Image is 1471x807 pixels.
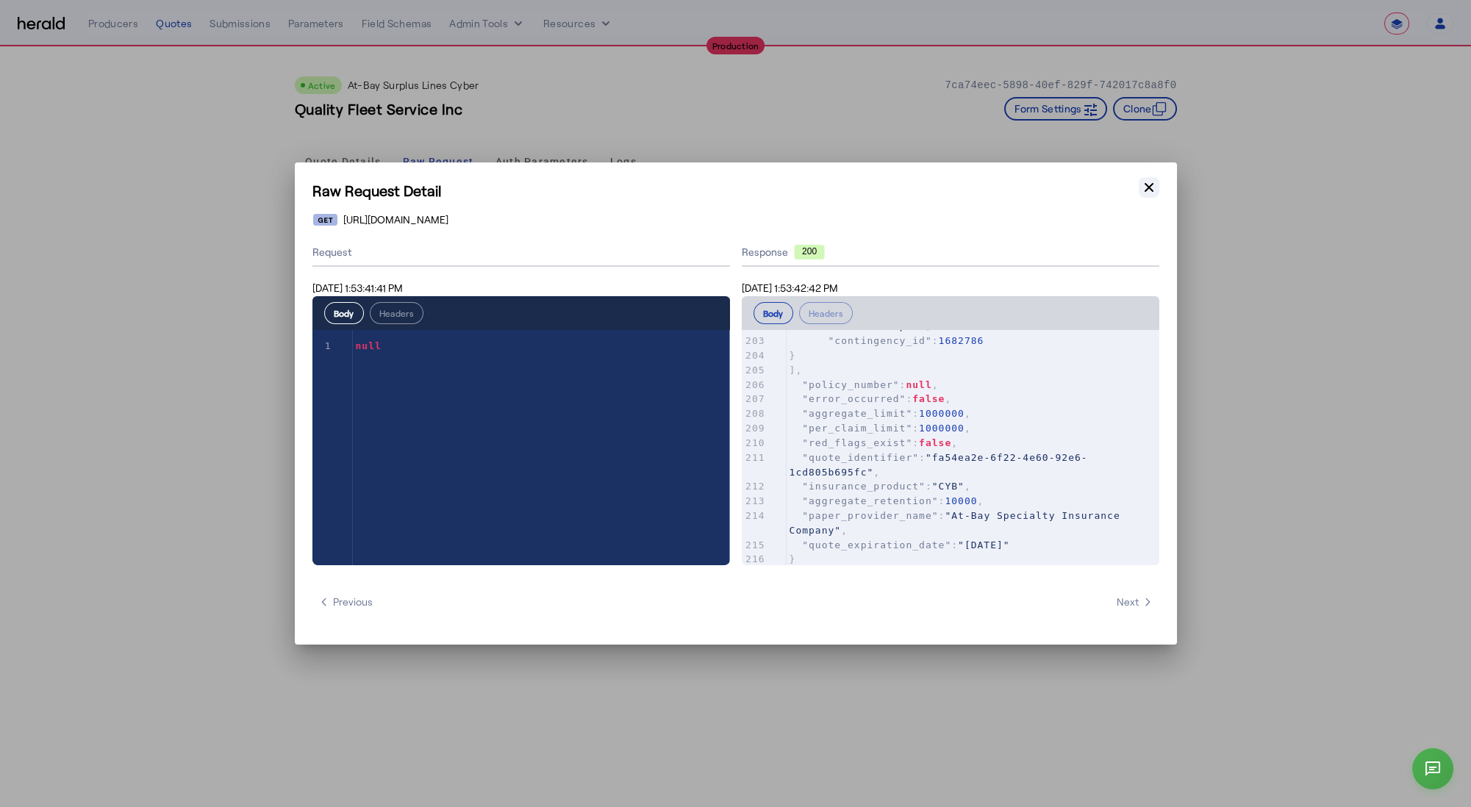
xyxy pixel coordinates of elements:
[312,180,1159,201] h1: Raw Request Detail
[802,393,906,404] span: "error_occurred"
[742,245,1159,259] div: Response
[945,495,977,506] span: 10000
[802,495,938,506] span: "aggregate_retention"
[343,212,448,227] span: [URL][DOMAIN_NAME]
[919,423,964,434] span: 1000000
[1117,595,1153,609] span: Next
[356,340,382,351] span: null
[802,539,951,550] span: "quote_expiration_date"
[742,348,767,363] div: 204
[790,408,971,419] span: : ,
[912,393,945,404] span: false
[802,408,912,419] span: "aggregate_limit"
[742,334,767,348] div: 203
[799,302,853,324] button: Headers
[790,452,1088,478] span: "fa54ea2e-6f22-4e60-92e6-1cd805b695fc"
[742,281,838,294] span: [DATE] 1:53:42:42 PM
[790,539,1010,550] span: :
[790,510,1127,536] span: "At-Bay Specialty Insurance Company"
[919,408,964,419] span: 1000000
[790,335,984,346] span: :
[958,539,1010,550] span: "[DATE]"
[790,350,796,361] span: }
[802,423,912,434] span: "per_claim_limit"
[790,553,796,564] span: }
[318,595,373,609] span: Previous
[312,281,403,294] span: [DATE] 1:53:41:41 PM
[742,538,767,553] div: 215
[919,437,951,448] span: false
[742,406,767,421] div: 208
[828,335,931,346] span: "contingency_id"
[742,552,767,567] div: 216
[790,452,1088,478] span: : ,
[802,379,899,390] span: "policy_number"
[790,393,952,404] span: : ,
[1111,589,1159,615] button: Next
[742,421,767,436] div: 209
[742,363,767,378] div: 205
[742,494,767,509] div: 213
[324,302,364,324] button: Body
[790,495,984,506] span: : ,
[742,451,767,465] div: 211
[802,437,912,448] span: "red_flags_exist"
[742,479,767,494] div: 212
[370,302,423,324] button: Headers
[939,335,984,346] span: 1682786
[742,378,767,392] div: 206
[932,481,964,492] span: "CYB"
[790,481,971,492] span: : ,
[906,379,931,390] span: null
[312,239,730,267] div: Request
[802,481,926,492] span: "insurance_product"
[312,589,379,615] button: Previous
[802,510,938,521] span: "paper_provider_name"
[754,302,793,324] button: Body
[742,392,767,406] div: 207
[790,423,971,434] span: : ,
[742,509,767,523] div: 214
[312,339,334,354] div: 1
[742,436,767,451] div: 210
[790,365,803,376] span: ],
[790,510,1127,536] span: : ,
[802,452,919,463] span: "quote_identifier"
[790,437,959,448] span: : ,
[790,379,939,390] span: : ,
[801,246,816,257] text: 200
